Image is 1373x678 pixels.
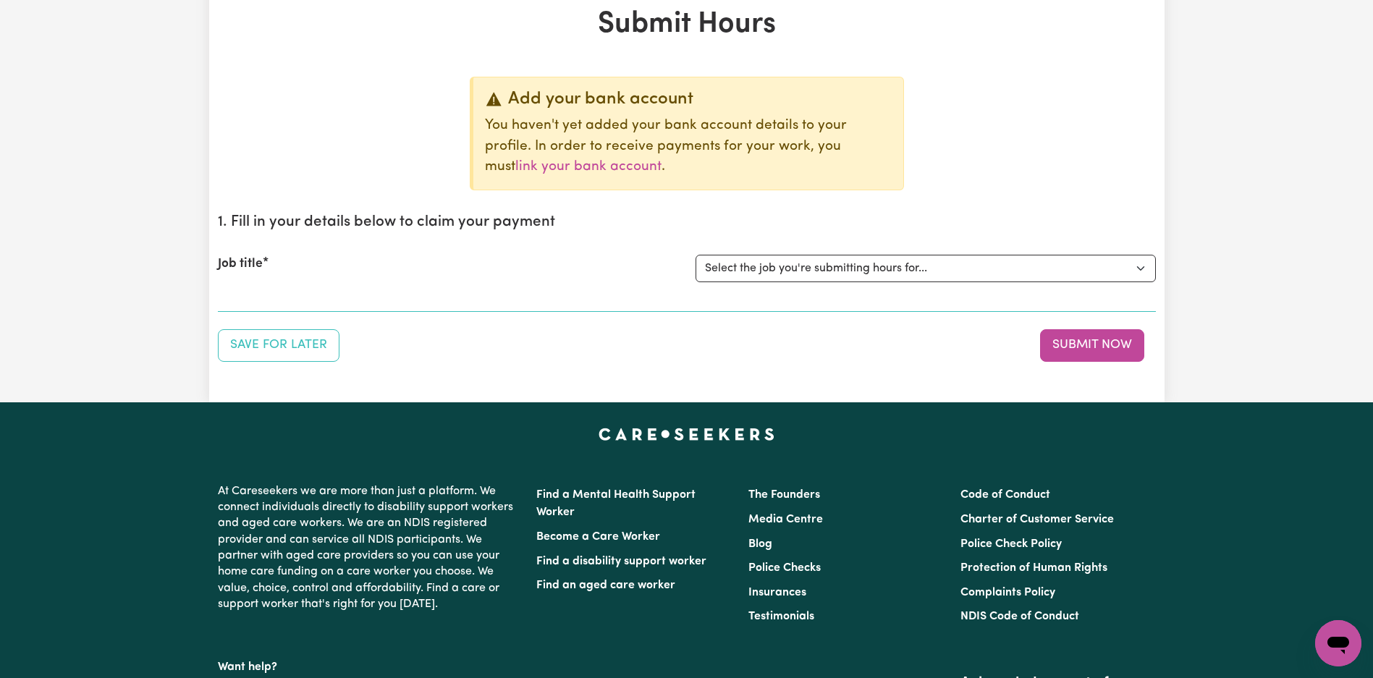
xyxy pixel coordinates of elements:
[960,611,1079,622] a: NDIS Code of Conduct
[536,580,675,591] a: Find an aged care worker
[960,538,1062,550] a: Police Check Policy
[218,213,1156,232] h2: 1. Fill in your details below to claim your payment
[960,562,1107,574] a: Protection of Human Rights
[218,478,519,619] p: At Careseekers we are more than just a platform. We connect individuals directly to disability su...
[599,428,774,440] a: Careseekers home page
[485,116,892,178] p: You haven't yet added your bank account details to your profile. In order to receive payments for...
[1040,329,1144,361] button: Submit your job report
[218,653,519,675] p: Want help?
[748,538,772,550] a: Blog
[536,489,696,518] a: Find a Mental Health Support Worker
[218,329,339,361] button: Save your job report
[515,160,662,174] a: link your bank account
[536,531,660,543] a: Become a Care Worker
[960,489,1050,501] a: Code of Conduct
[748,587,806,598] a: Insurances
[748,489,820,501] a: The Founders
[536,556,706,567] a: Find a disability support worker
[218,255,263,274] label: Job title
[960,514,1114,525] a: Charter of Customer Service
[218,7,1156,42] h1: Submit Hours
[748,611,814,622] a: Testimonials
[1315,620,1361,666] iframe: Button to launch messaging window
[485,89,892,110] div: Add your bank account
[748,514,823,525] a: Media Centre
[748,562,821,574] a: Police Checks
[960,587,1055,598] a: Complaints Policy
